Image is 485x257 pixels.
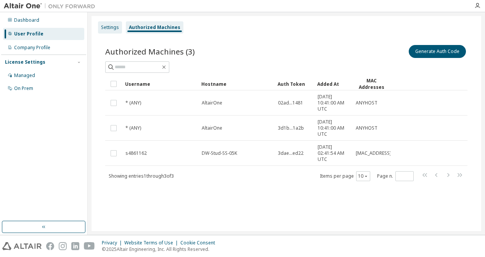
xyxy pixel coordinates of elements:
[71,242,79,250] img: linkedin.svg
[14,72,35,79] div: Managed
[356,150,391,156] span: [MAC_ADDRESS]
[202,125,222,131] span: AltairOne
[2,242,42,250] img: altair_logo.svg
[14,17,39,23] div: Dashboard
[125,100,141,106] span: * (ANY)
[358,173,368,179] button: 10
[84,242,95,250] img: youtube.svg
[129,24,180,31] div: Authorized Machines
[320,171,370,181] span: Items per page
[377,171,414,181] span: Page n.
[102,240,124,246] div: Privacy
[278,150,304,156] span: 3dae...ed22
[5,59,45,65] div: License Settings
[356,100,377,106] span: ANYHOST
[201,78,271,90] div: Hostname
[109,173,174,179] span: Showing entries 1 through 3 of 3
[278,100,303,106] span: 02ad...1481
[14,31,43,37] div: User Profile
[318,119,349,137] span: [DATE] 10:41:00 AM UTC
[105,46,195,57] span: Authorized Machines (3)
[101,24,119,31] div: Settings
[125,125,141,131] span: * (ANY)
[278,125,304,131] span: 3d1b...1a2b
[59,242,67,250] img: instagram.svg
[125,150,147,156] span: s4861162
[409,45,466,58] button: Generate Auth Code
[278,78,311,90] div: Auth Token
[356,125,377,131] span: ANYHOST
[317,78,349,90] div: Added At
[46,242,54,250] img: facebook.svg
[14,45,50,51] div: Company Profile
[318,94,349,112] span: [DATE] 10:41:00 AM UTC
[102,246,220,252] p: © 2025 Altair Engineering, Inc. All Rights Reserved.
[355,77,387,90] div: MAC Addresses
[4,2,99,10] img: Altair One
[125,78,195,90] div: Username
[180,240,220,246] div: Cookie Consent
[202,150,237,156] span: DW-Stud-SS-05K
[202,100,222,106] span: AltairOne
[14,85,33,92] div: On Prem
[318,144,349,162] span: [DATE] 02:41:54 AM UTC
[124,240,180,246] div: Website Terms of Use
